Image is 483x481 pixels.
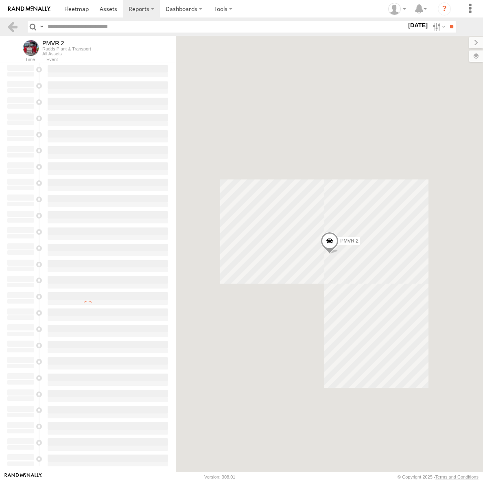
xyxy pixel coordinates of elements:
label: Search Query [38,21,45,33]
a: Visit our Website [4,473,42,481]
img: rand-logo.svg [8,6,50,12]
div: Rudds Plant & Transport [42,46,91,51]
div: Version: 308.01 [204,474,235,479]
span: PMVR 2 [340,238,358,244]
div: Michael Rudd [385,3,409,15]
a: Terms and Conditions [435,474,479,479]
div: © Copyright 2025 - [398,474,479,479]
div: Time [7,58,35,62]
div: PMVR 2 - View Asset History [42,40,91,46]
a: Back to previous Page [7,21,18,33]
div: All Assets [42,51,91,56]
div: Event [46,58,176,62]
label: Search Filter Options [429,21,447,33]
label: [DATE] [407,21,429,30]
i: ? [438,2,451,15]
